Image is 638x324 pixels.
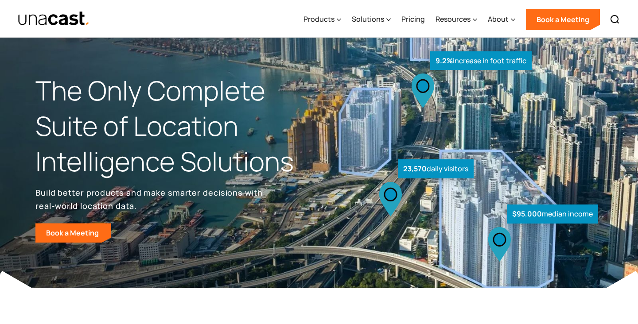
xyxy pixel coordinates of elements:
p: Build better products and make smarter decisions with real-world location data. [35,186,266,212]
img: Unacast text logo [18,11,90,27]
div: increase in foot traffic [430,51,532,70]
div: About [488,14,509,24]
div: Products [303,1,341,38]
a: Book a Meeting [35,223,111,243]
div: daily visitors [398,159,474,178]
div: Solutions [352,1,391,38]
div: Solutions [352,14,384,24]
div: Products [303,14,335,24]
a: home [18,11,90,27]
img: Search icon [610,14,620,25]
div: Resources [436,1,477,38]
div: Resources [436,14,471,24]
a: Book a Meeting [526,9,600,30]
strong: $95,000 [512,209,542,219]
div: median income [507,204,598,224]
a: Pricing [401,1,425,38]
div: About [488,1,515,38]
h1: The Only Complete Suite of Location Intelligence Solutions [35,73,319,179]
strong: 9.2% [436,56,453,66]
strong: 23,570 [403,164,427,174]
